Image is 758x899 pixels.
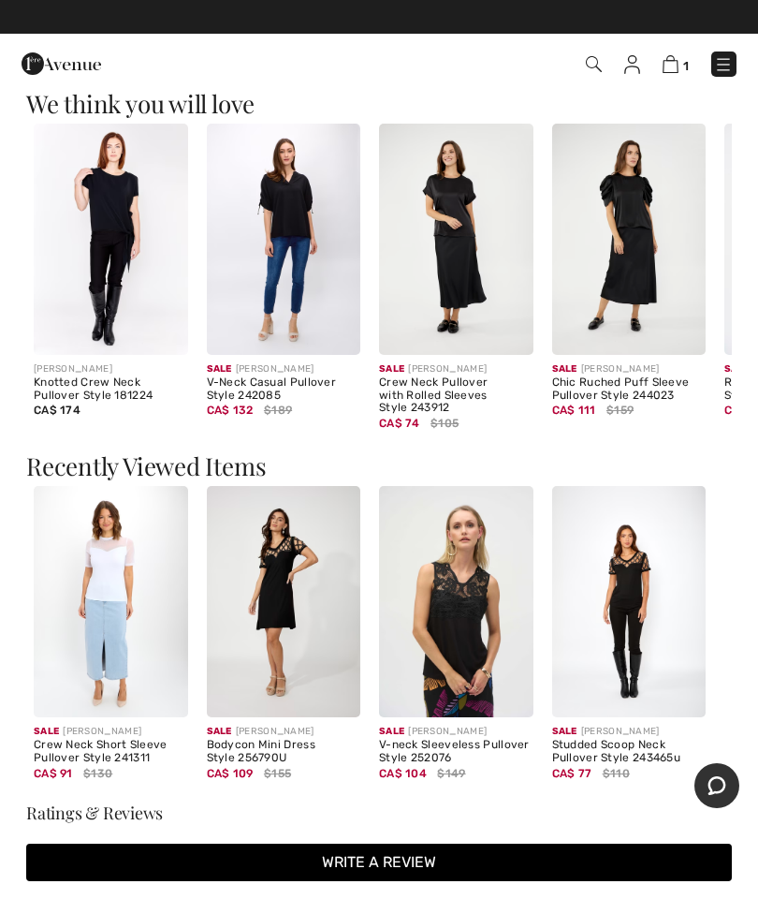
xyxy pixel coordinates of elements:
[22,53,101,71] a: 1ère Avenue
[26,804,732,821] h3: Ratings & Reviews
[207,362,361,376] div: [PERSON_NAME]
[207,486,361,717] img: Bodycon Mini Dress Style 256790U
[437,765,465,782] span: $149
[34,760,73,780] span: CA$ 91
[694,763,739,810] iframe: Opens a widget where you can chat to one of our agents
[207,725,361,739] div: [PERSON_NAME]
[379,760,427,780] span: CA$ 104
[552,397,596,417] span: CA$ 111
[606,402,634,419] span: $159
[34,404,80,417] span: CA$ 174
[379,124,533,355] img: Crew Neck Pullover with Rolled Sleeves Style 243912
[34,376,188,403] div: Knotted Crew Neck Pullover Style 181224
[379,486,533,717] img: V-neck Sleeveless Pullover Style 252076
[683,59,689,73] span: 1
[22,45,101,82] img: 1ère Avenue
[430,415,459,432] span: $105
[714,55,733,74] img: Menu
[379,376,533,415] div: Crew Neck Pullover with Rolled Sleeves Style 243912
[552,362,707,376] div: [PERSON_NAME]
[663,52,689,75] a: 1
[379,362,533,376] div: [PERSON_NAME]
[724,357,750,375] span: Sale
[379,719,404,737] span: Sale
[34,725,188,739] div: [PERSON_NAME]
[379,410,420,430] span: CA$ 74
[379,357,404,375] span: Sale
[379,725,533,739] div: [PERSON_NAME]
[552,486,707,717] img: Studded Scoop Neck Pullover Style 243465u
[207,397,254,417] span: CA$ 132
[379,739,533,765] div: V-neck Sleeveless Pullover Style 252076
[264,765,291,782] span: $155
[207,124,361,355] img: V-Neck Casual Pullover Style 242085
[586,56,602,72] img: Search
[552,357,577,375] span: Sale
[34,486,188,717] img: Crew Neck Short Sleeve Pullover Style 241311
[624,55,640,74] img: My Info
[34,739,188,765] div: Crew Neck Short Sleeve Pullover Style 241311
[552,739,707,765] div: Studded Scoop Neck Pullover Style 243465u
[83,765,112,782] span: $130
[26,92,732,116] h3: We think you will love
[207,739,361,765] div: Bodycon Mini Dress Style 256790U
[207,376,361,403] div: V-Neck Casual Pullover Style 242085
[663,55,678,73] img: Shopping Bag
[207,760,254,780] span: CA$ 109
[26,454,732,479] h3: Recently Viewed Items
[552,725,707,739] div: [PERSON_NAME]
[34,719,59,737] span: Sale
[552,124,707,355] img: Chic Ruched Puff Sleeve Pullover Style 244023
[207,719,232,737] span: Sale
[552,376,707,403] div: Chic Ruched Puff Sleeve Pullover Style 244023
[34,124,188,355] img: Knotted Crew Neck Pullover Style 181224
[603,765,630,782] span: $110
[34,362,188,376] div: [PERSON_NAME]
[552,760,592,780] span: CA$ 77
[207,357,232,375] span: Sale
[26,844,732,881] button: Write a review
[264,402,292,419] span: $189
[552,719,577,737] span: Sale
